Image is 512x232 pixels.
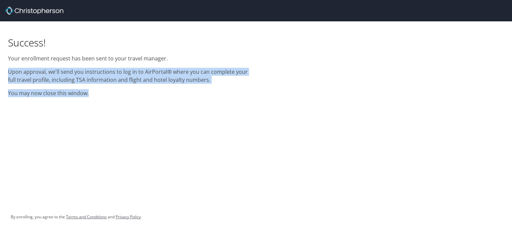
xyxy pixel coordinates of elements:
[8,89,248,97] p: You may now close this window.
[66,214,107,220] a: Terms and Conditions
[5,7,63,15] img: cbt logo
[8,36,248,49] h1: Success!
[8,68,248,84] p: Upon approval, we'll send you instructions to log in to AirPortal® where you can complete your fu...
[11,209,142,225] div: By enrolling, you agree to the and .
[8,54,248,62] p: Your enrollment request has been sent to your travel manager.
[116,214,141,220] a: Privacy Policy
